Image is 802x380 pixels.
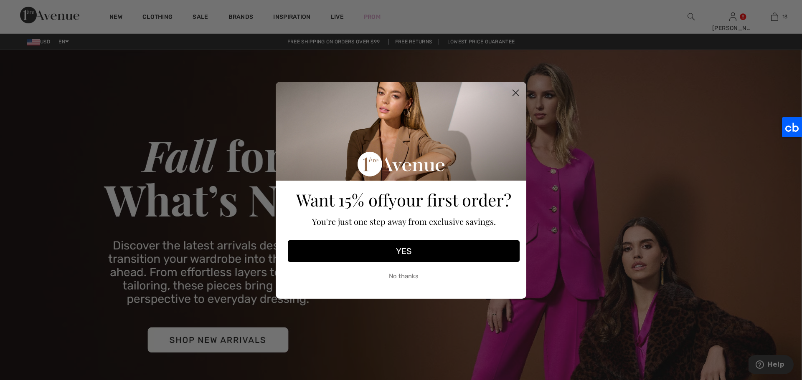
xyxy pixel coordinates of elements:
[388,189,511,211] span: your first order?
[288,266,520,287] button: No thanks
[508,86,523,100] button: Close dialog
[288,240,520,262] button: YES
[19,6,36,13] span: Help
[312,216,496,227] span: You're just one step away from exclusive savings.
[296,189,388,211] span: Want 15% off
